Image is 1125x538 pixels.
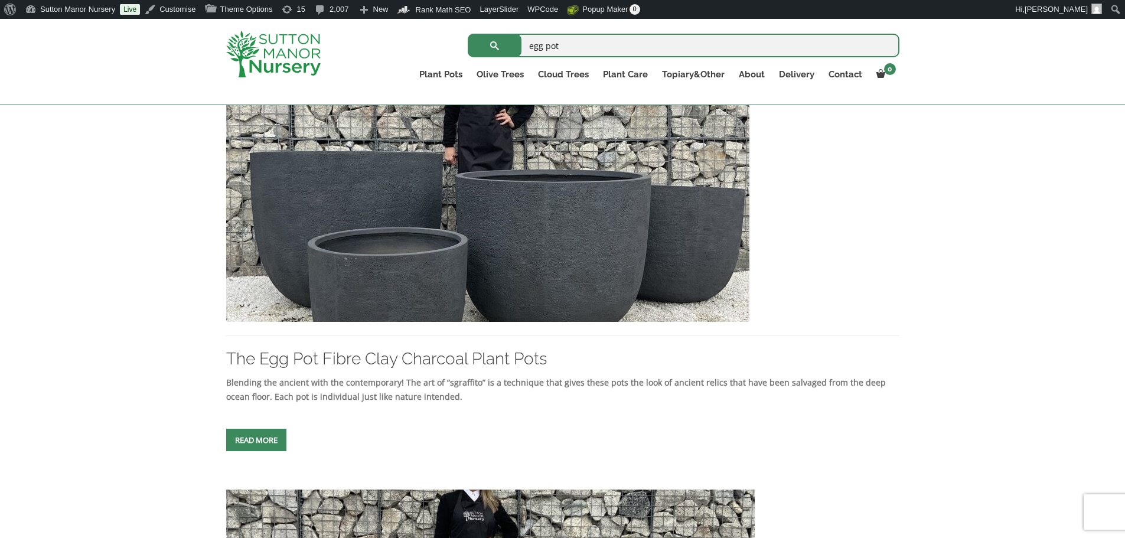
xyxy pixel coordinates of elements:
a: Cloud Trees [531,66,596,83]
strong: Blending the ancient with the contemporary! The art of “sgraffito” is a technique that gives thes... [226,377,886,402]
a: Delivery [772,66,821,83]
a: 0 [869,66,899,83]
input: Search... [468,34,899,57]
a: About [732,66,772,83]
span: 0 [884,63,896,75]
a: Contact [821,66,869,83]
a: Olive Trees [469,66,531,83]
a: The Egg Pot Fibre Clay Charcoal Plant Pots [226,349,547,369]
a: Live [120,4,140,15]
img: logo [226,31,321,77]
a: Read more [226,429,286,451]
span: Rank Math SEO [416,5,471,14]
a: Topiary&Other [655,66,732,83]
a: Plant Care [596,66,655,83]
img: The Egg Pot Fibre Clay Charcoal Plant Pots - 8194B7A3 2818 4562 B9DD 4EBD5DC21C71 1 105 c 1 [226,68,749,322]
a: Plant Pots [412,66,469,83]
span: 0 [630,4,640,15]
span: [PERSON_NAME] [1025,5,1088,14]
a: The Egg Pot Fibre Clay Charcoal Plant Pots [226,188,749,200]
